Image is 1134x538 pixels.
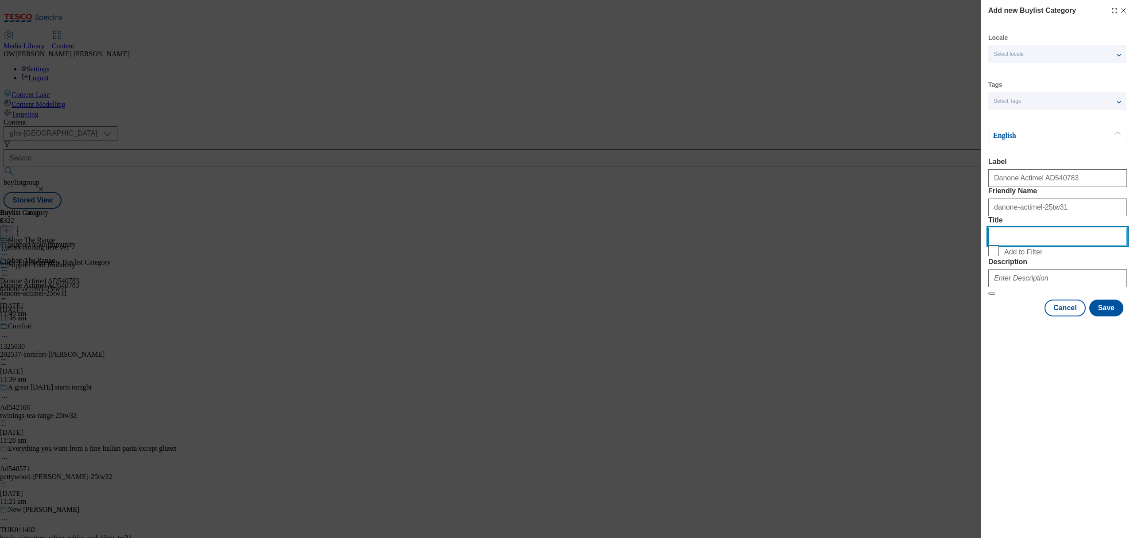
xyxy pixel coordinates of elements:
button: Select locale [988,45,1126,63]
label: Tags [988,82,1002,87]
span: Select locale [994,51,1024,58]
p: English [993,131,1086,140]
input: Enter Title [988,228,1127,246]
label: Label [988,158,1127,166]
span: Select Tags [994,98,1021,105]
input: Enter Label [988,169,1127,187]
h4: Add new Buylist Category [988,5,1076,16]
button: Select Tags [988,92,1126,110]
button: Save [1089,300,1123,316]
input: Enter Description [988,269,1127,287]
span: Add to Filter [1004,248,1042,256]
label: Title [988,216,1127,224]
label: Locale [988,35,1008,40]
button: Cancel [1045,300,1085,316]
input: Enter Friendly Name [988,199,1127,216]
label: Description [988,258,1127,266]
label: Friendly Name [988,187,1127,195]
